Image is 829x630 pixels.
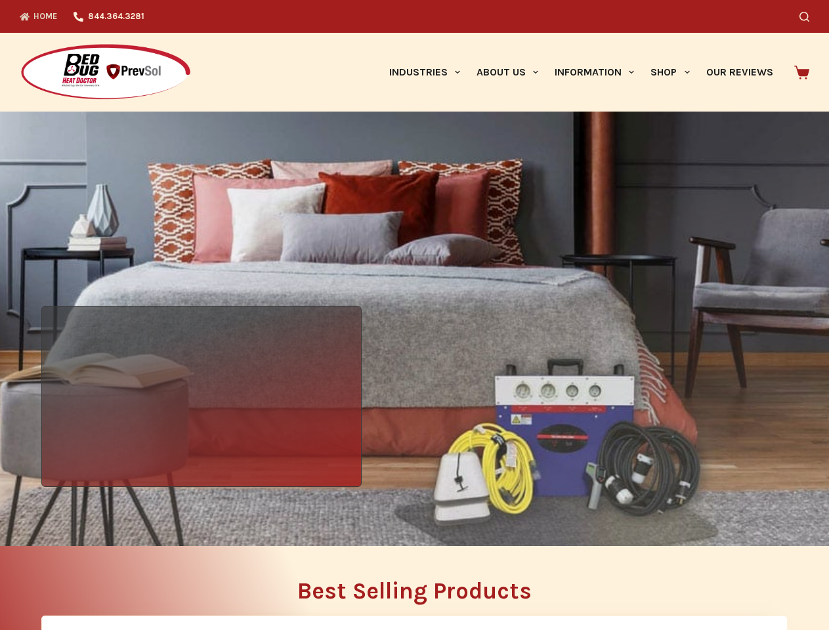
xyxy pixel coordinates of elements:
[468,33,546,112] a: About Us
[381,33,781,112] nav: Primary
[547,33,643,112] a: Information
[20,43,192,102] img: Prevsol/Bed Bug Heat Doctor
[643,33,698,112] a: Shop
[698,33,781,112] a: Our Reviews
[381,33,468,112] a: Industries
[41,579,788,602] h2: Best Selling Products
[799,12,809,22] button: Search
